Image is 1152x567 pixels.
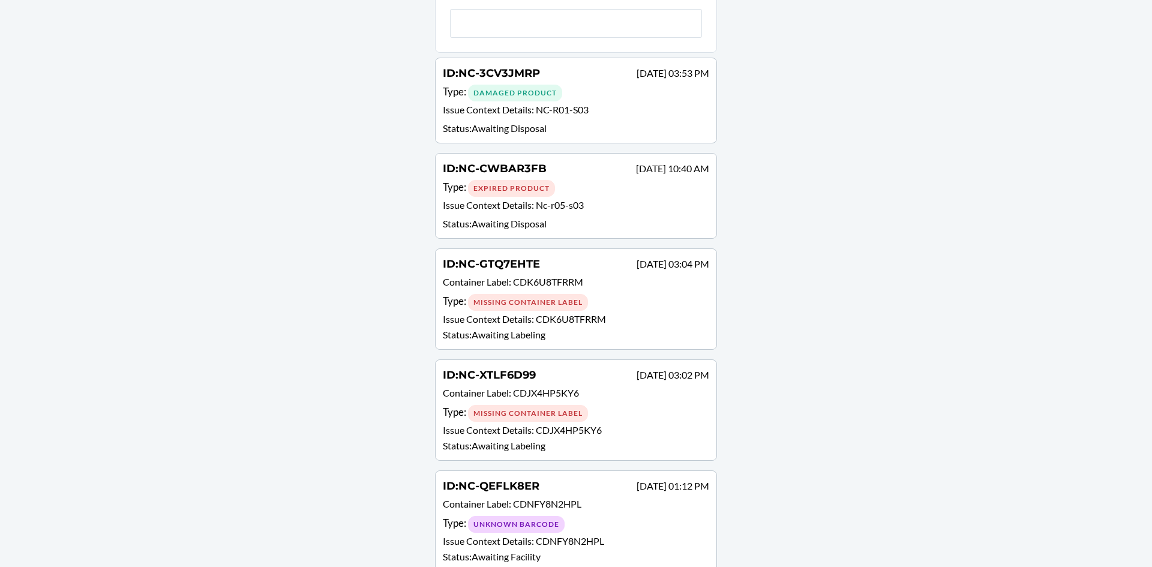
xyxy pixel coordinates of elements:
[443,65,540,81] h4: ID :
[435,248,717,350] a: ID:NC-GTQ7EHTE[DATE] 03:04 PMContainer Label: CDK6U8TFRRMType: Missing Container LabelIssue Conte...
[637,479,709,493] p: [DATE] 01:12 PM
[443,179,709,197] div: Type :
[443,121,709,136] p: Status : Awaiting Disposal
[637,368,709,382] p: [DATE] 03:02 PM
[443,423,709,437] p: Issue Context Details :
[443,367,536,383] h4: ID :
[536,199,584,211] span: Nc-r05-s03
[536,424,602,436] span: CDJX4HP5KY6
[435,359,717,461] a: ID:NC-XTLF6D99[DATE] 03:02 PMContainer Label: CDJX4HP5KY6Type: Missing Container LabelIssue Conte...
[443,312,709,326] p: Issue Context Details :
[513,276,583,287] span: CDK6U8TFRRM
[468,180,555,197] div: Expired Product
[458,67,540,80] span: NC-3CV3JMRP
[637,66,709,80] p: [DATE] 03:53 PM
[443,328,709,342] p: Status : Awaiting Labeling
[468,405,588,422] div: Missing Container Label
[443,534,709,548] p: Issue Context Details :
[443,217,709,231] p: Status : Awaiting Disposal
[443,103,709,120] p: Issue Context Details :
[468,294,588,311] div: Missing Container Label
[443,293,709,311] div: Type :
[468,85,562,101] div: Damaged Product
[443,439,709,453] p: Status : Awaiting Labeling
[443,386,709,403] p: Container Label :
[513,498,581,509] span: CDNFY8N2HPL
[636,161,709,176] p: [DATE] 10:40 AM
[443,161,547,176] h4: ID :
[443,497,709,514] p: Container Label :
[435,153,717,239] a: ID:NC-CWBAR3FB[DATE] 10:40 AMType: Expired ProductIssue Context Details: Nc-r05-s03Status:Awaitin...
[536,535,604,547] span: CDNFY8N2HPL
[458,162,547,175] span: NC-CWBAR3FB
[458,368,536,382] span: NC-XTLF6D99
[443,478,539,494] h4: ID :
[536,104,589,115] span: NC-R01-S03
[443,550,709,564] p: Status : Awaiting Facility
[443,404,709,422] div: Type :
[637,257,709,271] p: [DATE] 03:04 PM
[443,198,709,215] p: Issue Context Details :
[443,515,709,533] div: Type :
[443,275,709,292] p: Container Label :
[435,58,717,143] a: ID:NC-3CV3JMRP[DATE] 03:53 PMType: Damaged ProductIssue Context Details: NC-R01-S03Status:Awaitin...
[468,516,565,533] div: Unknown Barcode
[458,257,540,271] span: NC-GTQ7EHTE
[443,84,709,101] div: Type :
[513,387,579,398] span: CDJX4HP5KY6
[536,313,606,325] span: CDK6U8TFRRM
[458,479,539,493] span: NC-QEFLK8ER
[443,256,540,272] h4: ID :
